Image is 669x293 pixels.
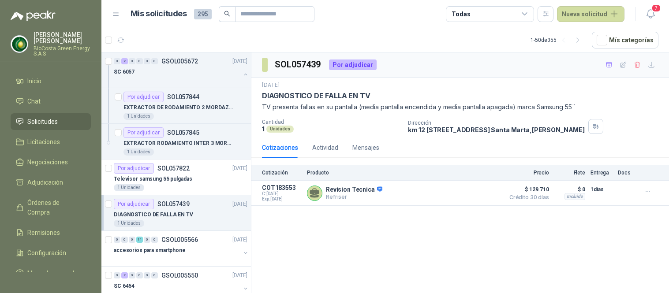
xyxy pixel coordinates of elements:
p: Docs [618,170,635,176]
span: Negociaciones [27,157,68,167]
div: 0 [121,237,128,243]
a: 0 0 0 11 0 0 GSOL005566[DATE] accesorios para smartphone [114,234,249,263]
div: Cotizaciones [262,143,298,152]
p: SOL057845 [167,130,199,136]
p: Producto [307,170,500,176]
span: $ 129.710 [505,184,549,195]
a: Chat [11,93,91,110]
div: 0 [151,237,158,243]
p: [PERSON_NAME] [PERSON_NAME] [34,32,91,44]
p: [DATE] [232,164,247,173]
div: 0 [151,272,158,278]
p: EXTRACTOR DE RODAMIENTO 2 MORDAZA 9" [123,104,233,112]
p: Televisor samsung 55 pulgadas [114,175,192,183]
div: Por adjudicar [114,199,154,209]
div: Unidades [266,126,294,133]
p: SC 6057 [114,68,135,76]
p: Dirección [408,120,585,126]
a: Por adjudicarSOL057844EXTRACTOR DE RODAMIENTO 2 MORDAZA 9"1 Unidades [101,88,251,124]
img: Company Logo [11,36,28,52]
div: 0 [136,272,143,278]
span: Inicio [27,76,41,86]
div: Todas [452,9,470,19]
a: Adjudicación [11,174,91,191]
a: Negociaciones [11,154,91,171]
div: 2 [121,58,128,64]
p: SOL057439 [157,201,190,207]
a: Inicio [11,73,91,89]
div: Mensajes [352,143,379,152]
span: Crédito 30 días [505,195,549,200]
p: DIAGNOSTICO DE FALLA EN TV [262,91,370,100]
div: 1 Unidades [114,184,144,191]
a: Por adjudicarSOL057822[DATE] Televisor samsung 55 pulgadas1 Unidades [101,159,251,195]
a: Por adjudicarSOL057845EXTRACTOR RODAMIENTO INTER 3 MORDAZA 8"1 Unidades [101,124,251,159]
span: 295 [194,9,212,19]
span: Manuales y ayuda [27,268,78,278]
div: Por adjudicar [123,92,164,102]
p: GSOL005672 [161,58,198,64]
p: TV presenta fallas en su pantalla (media pantalla encendida y media pantalla apagada) marca Samsu... [262,102,658,112]
p: DIAGNOSTICO DE FALLA EN TV [114,211,193,219]
div: 0 [144,58,150,64]
div: Por adjudicar [114,163,154,174]
span: Licitaciones [27,137,60,147]
p: Revision Tecnica [326,186,382,194]
div: 0 [136,58,143,64]
div: 0 [129,272,135,278]
div: 1 - 50 de 355 [531,33,585,47]
a: 0 2 0 0 0 0 GSOL005672[DATE] SC 6057 [114,56,249,84]
span: Adjudicación [27,178,63,187]
p: accesorios para smartphone [114,246,186,255]
a: Órdenes de Compra [11,194,91,221]
img: Logo peakr [11,11,56,21]
div: 0 [144,272,150,278]
p: Refriser [326,193,382,200]
a: Por adjudicarSOL057439[DATE] DIAGNOSTICO DE FALLA EN TV1 Unidades [101,195,251,231]
span: Solicitudes [27,117,58,126]
div: 0 [114,58,120,64]
p: $ 0 [554,184,585,195]
a: Remisiones [11,224,91,241]
h3: SOL057439 [275,58,322,71]
p: 1 [262,125,265,133]
p: SOL057844 [167,94,199,100]
p: [DATE] [232,236,247,244]
h1: Mis solicitudes [131,7,187,20]
a: Manuales y ayuda [11,265,91,282]
p: GSOL005566 [161,237,198,243]
p: Entrega [591,170,613,176]
p: SOL057822 [157,165,190,171]
p: SC 6454 [114,282,135,290]
div: 1 Unidades [114,220,144,227]
p: Flete [554,170,585,176]
span: Exp: [DATE] [262,197,302,202]
span: Remisiones [27,228,60,237]
button: Mís categorías [592,32,658,48]
p: COT183553 [262,184,302,191]
div: 1 Unidades [123,148,154,156]
span: 7 [651,4,661,12]
p: 1 días [591,184,613,195]
div: 0 [129,237,135,243]
div: Por adjudicar [123,127,164,138]
div: 0 [114,237,120,243]
span: search [224,11,230,17]
span: Chat [27,96,41,106]
div: 1 Unidades [123,113,154,120]
div: Incluido [564,193,585,200]
span: Configuración [27,248,66,258]
p: [DATE] [232,271,247,280]
button: 7 [643,6,658,22]
a: Solicitudes [11,113,91,130]
a: Configuración [11,245,91,261]
p: Cantidad [262,119,401,125]
div: 2 [121,272,128,278]
div: 0 [129,58,135,64]
a: Licitaciones [11,134,91,150]
p: BioCosta Green Energy S.A.S [34,46,91,56]
p: [DATE] [232,57,247,66]
button: Nueva solicitud [557,6,624,22]
p: Cotización [262,170,302,176]
div: Por adjudicar [329,59,377,70]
